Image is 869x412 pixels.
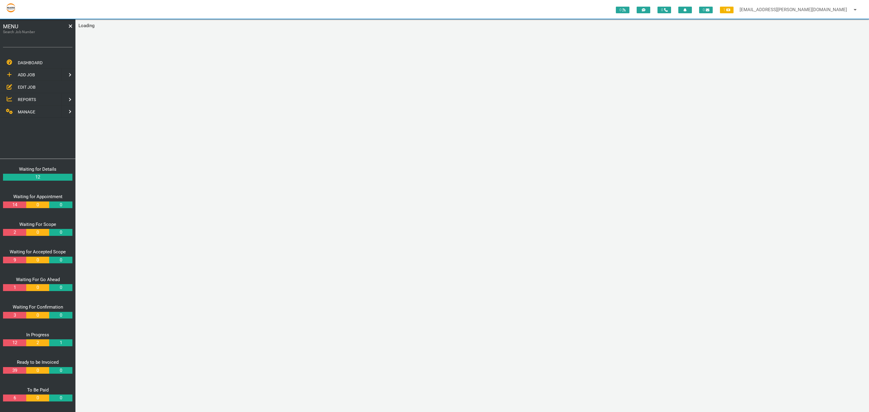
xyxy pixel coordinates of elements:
a: 0 [49,367,72,374]
span: 1 [720,7,734,13]
a: 1 [49,339,72,346]
span: MENU [3,22,18,30]
a: 3 [3,312,26,319]
a: Waiting for Details [19,166,56,172]
a: 0 [26,201,49,208]
a: 12 [3,174,72,181]
a: 9 [3,257,26,264]
span: DASHBOARD [18,60,43,65]
span: 0 [657,7,671,13]
span: 0 [616,7,629,13]
img: s3file [6,3,16,13]
span: REPORTS [18,97,36,102]
a: 12 [3,339,26,346]
a: 0 [26,257,49,264]
a: 0 [49,201,72,208]
a: 14 [3,201,26,208]
a: 2 [26,339,49,346]
span: ADD JOB [18,73,35,78]
a: 6 [3,395,26,401]
a: 0 [26,395,49,401]
a: 0 [49,257,72,264]
a: Waiting For Confirmation [13,304,63,310]
span: EDIT JOB [18,85,36,90]
a: 0 [26,284,49,291]
a: 0 [49,229,72,236]
a: Waiting For Scope [19,222,56,227]
a: Waiting For Go Ahead [16,277,60,282]
a: 0 [49,312,72,319]
label: Search Job Number [3,29,59,35]
span: MANAGE [18,109,35,114]
a: To Be Paid [27,387,49,393]
a: 0 [49,395,72,401]
a: 39 [3,367,26,374]
main: Loading [75,19,869,32]
a: Ready to be Invoiced [17,360,59,365]
a: In Progress [26,332,49,338]
span: 0 [699,7,713,13]
a: Waiting for Appointment [13,194,62,199]
a: 0 [26,312,49,319]
a: 0 [49,284,72,291]
a: 2 [3,229,26,236]
a: 1 [3,284,26,291]
a: Waiting for Accepted Scope [10,249,66,255]
a: 0 [26,367,49,374]
a: 0 [26,229,49,236]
